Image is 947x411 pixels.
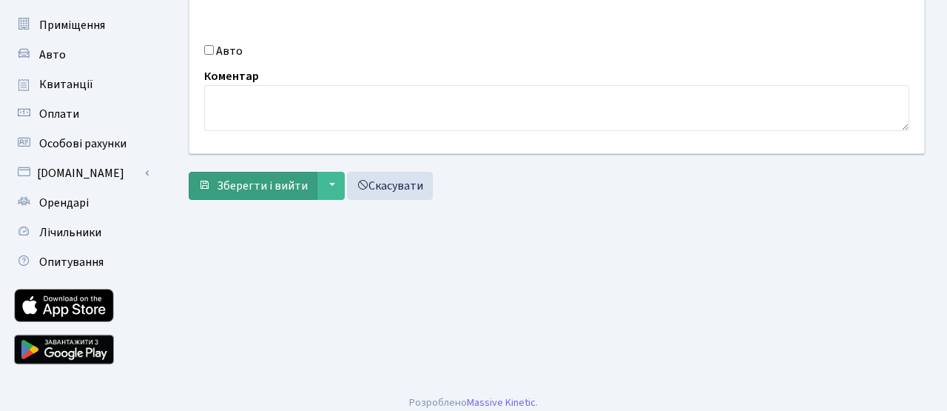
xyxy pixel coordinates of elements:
[39,76,93,93] span: Квитанції
[7,99,155,129] a: Оплати
[7,188,155,218] a: Орендарі
[7,40,155,70] a: Авто
[7,10,155,40] a: Приміщення
[216,42,243,60] label: Авто
[39,47,66,63] span: Авто
[7,247,155,277] a: Опитування
[39,224,101,241] span: Лічильники
[39,136,127,152] span: Особові рахунки
[39,195,89,211] span: Орендарі
[7,158,155,188] a: [DOMAIN_NAME]
[467,395,536,410] a: Massive Kinetic
[347,172,433,200] a: Скасувати
[39,254,104,270] span: Опитування
[7,70,155,99] a: Квитанції
[189,172,317,200] button: Зберегти і вийти
[217,178,308,194] span: Зберегти і вийти
[7,218,155,247] a: Лічильники
[39,17,105,33] span: Приміщення
[7,129,155,158] a: Особові рахунки
[204,67,259,85] label: Коментар
[39,106,79,122] span: Оплати
[409,395,538,411] div: Розроблено .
